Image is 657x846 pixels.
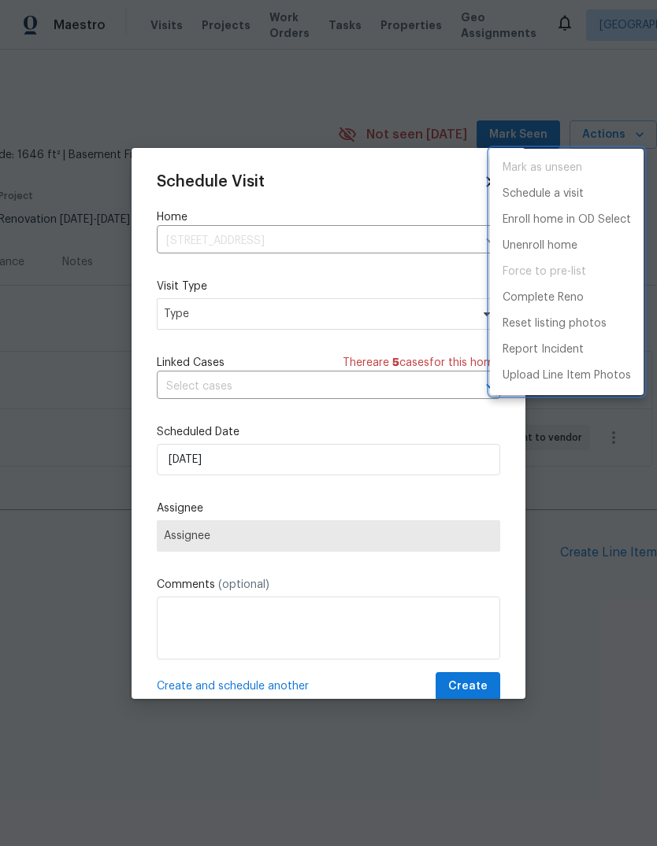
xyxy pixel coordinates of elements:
p: Reset listing photos [503,316,607,332]
p: Schedule a visit [503,186,584,202]
p: Enroll home in OD Select [503,212,631,228]
p: Report Incident [503,342,584,358]
p: Unenroll home [503,238,577,254]
span: Setup visit must be completed before moving home to pre-list [490,259,644,285]
p: Upload Line Item Photos [503,368,631,384]
p: Complete Reno [503,290,584,306]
